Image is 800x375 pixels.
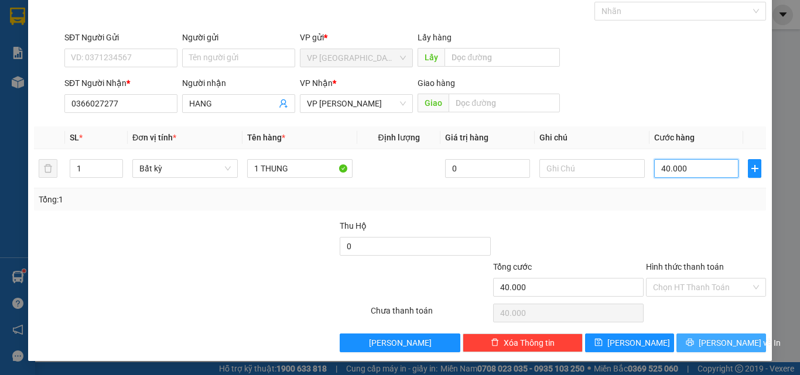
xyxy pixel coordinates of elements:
button: plus [748,159,761,178]
span: Xóa Thông tin [504,336,555,349]
input: Ghi Chú [539,159,645,178]
input: VD: Bàn, Ghế [247,159,353,178]
span: VP Nhận [300,78,333,88]
span: Giá trị hàng [445,133,488,142]
span: Lấy hàng [418,33,452,42]
span: [PERSON_NAME] và In [699,336,781,349]
span: Lấy [418,48,445,67]
img: logo.jpg [127,15,155,43]
b: [PERSON_NAME] [15,75,66,130]
span: Định lượng [378,133,419,142]
b: [DOMAIN_NAME] [98,44,161,54]
span: printer [686,338,694,348]
div: Chưa thanh toán [370,304,492,325]
span: SL [70,133,79,142]
span: Thu Hộ [340,221,367,230]
button: save[PERSON_NAME] [585,333,675,352]
b: BIÊN NHẬN GỬI HÀNG HÓA [76,17,112,112]
button: [PERSON_NAME] [340,333,460,352]
th: Ghi chú [535,126,649,149]
span: save [594,338,603,348]
span: Bất kỳ [139,160,231,177]
div: Tổng: 1 [39,193,310,206]
button: deleteXóa Thông tin [463,333,583,352]
span: Đơn vị tính [132,133,176,142]
span: VP Sài Gòn [307,49,406,67]
button: printer[PERSON_NAME] và In [676,333,766,352]
div: SĐT Người Nhận [64,77,177,90]
label: Hình thức thanh toán [646,262,724,271]
span: user-add [279,99,288,108]
span: Tên hàng [247,133,285,142]
span: [PERSON_NAME] [369,336,432,349]
div: VP gửi [300,31,413,44]
input: Dọc đường [445,48,560,67]
span: VP Phan Thiết [307,95,406,112]
span: delete [491,338,499,348]
span: Cước hàng [654,133,695,142]
input: 0 [445,159,529,178]
span: Giao [418,94,449,112]
div: Người nhận [182,77,295,90]
input: Dọc đường [449,94,560,112]
div: Người gửi [182,31,295,44]
span: [PERSON_NAME] [607,336,670,349]
div: SĐT Người Gửi [64,31,177,44]
span: plus [748,164,761,173]
button: delete [39,159,57,178]
span: Giao hàng [418,78,455,88]
li: (c) 2017 [98,56,161,70]
span: Tổng cước [493,262,532,271]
